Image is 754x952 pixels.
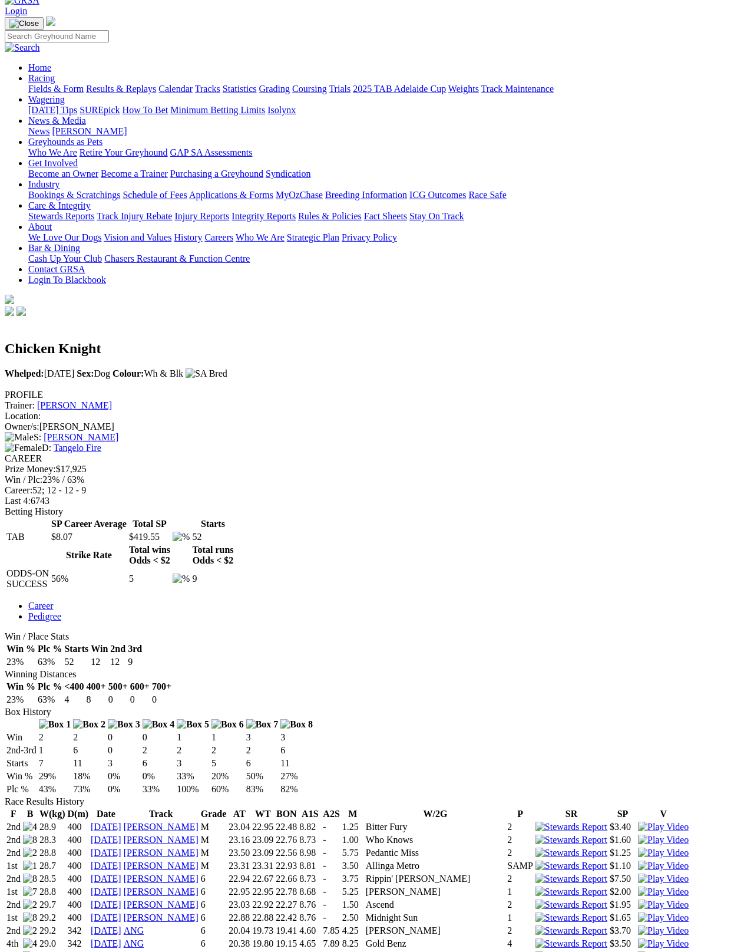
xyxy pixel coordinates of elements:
a: [DATE] [91,900,121,910]
img: Box 2 [73,719,105,730]
td: 33% [176,770,210,782]
td: 9 [191,568,234,590]
a: SUREpick [80,105,120,115]
img: Play Video [638,925,689,936]
span: Win / Plc: [5,475,42,485]
td: 2 [142,745,176,756]
a: Results & Replays [86,84,156,94]
img: Stewards Report [535,900,607,910]
img: 7 [23,887,37,897]
a: Minimum Betting Limits [170,105,265,115]
td: 2nd-3rd [6,745,37,756]
td: 0 [107,745,141,756]
img: Male [5,432,34,443]
a: [PERSON_NAME] [52,126,127,136]
td: 56% [51,568,127,590]
a: History [174,232,202,242]
b: Sex: [77,368,94,378]
td: 27% [280,770,313,782]
td: 5 [128,568,171,590]
a: [PERSON_NAME] [124,848,199,858]
a: About [28,222,52,232]
a: Grading [259,84,290,94]
div: Greyhounds as Pets [28,147,749,158]
td: Plc % [6,783,37,795]
a: View replay [638,887,689,897]
img: Box 8 [280,719,313,730]
td: 0 [151,694,172,706]
td: 7 [38,757,72,769]
span: D: [5,443,51,453]
img: Play Video [638,835,689,845]
a: View replay [638,861,689,871]
a: Schedule of Fees [123,190,187,200]
a: Who We Are [28,147,77,157]
td: TAB [6,531,49,543]
img: Stewards Report [535,913,607,923]
td: 2nd [6,821,21,833]
td: - [322,821,340,833]
td: 6 [280,745,313,756]
a: Racing [28,73,55,83]
td: 1 [211,732,244,743]
td: 0 [130,694,150,706]
th: F [6,808,21,820]
td: Starts [6,757,37,769]
a: Career [28,601,54,611]
a: [PERSON_NAME] [124,900,199,910]
a: Track Maintenance [481,84,554,94]
img: Box 5 [177,719,209,730]
td: 33% [142,783,176,795]
a: Weights [448,84,479,94]
td: 2 [176,745,210,756]
td: ODDS-ON SUCCESS [6,568,49,590]
th: 600+ [130,681,150,693]
a: [PERSON_NAME] [124,887,199,897]
td: 50% [246,770,279,782]
a: Calendar [158,84,193,94]
th: B [22,808,38,820]
img: 2 [23,900,37,910]
td: 22.48 [275,821,297,833]
td: 6 [142,757,176,769]
td: 400 [67,821,90,833]
th: 2nd [110,643,126,655]
a: Chasers Restaurant & Function Centre [104,253,250,263]
a: [DATE] Tips [28,105,77,115]
img: % [173,532,190,542]
th: <400 [64,681,84,693]
a: ICG Outcomes [409,190,466,200]
img: Stewards Report [535,861,607,871]
div: Industry [28,190,749,200]
a: Tracks [195,84,220,94]
span: [DATE] [5,368,74,378]
a: Fields & Form [28,84,84,94]
a: Fact Sheets [364,211,407,221]
div: Box History [5,707,749,717]
img: Stewards Report [535,822,607,832]
span: Last 4: [5,496,31,506]
a: 2025 TAB Adelaide Cup [353,84,446,94]
th: 700+ [151,681,172,693]
span: Prize Money: [5,464,56,474]
a: Stay On Track [409,211,464,221]
td: 28.9 [39,821,66,833]
td: 5 [211,757,244,769]
th: BON [275,808,297,820]
img: 4 [23,938,37,949]
a: Coursing [292,84,327,94]
a: Race Safe [468,190,506,200]
img: 8 [23,913,37,923]
span: Dog [77,368,110,378]
td: 100% [176,783,210,795]
a: Statistics [223,84,257,94]
a: Bookings & Scratchings [28,190,120,200]
div: Race Results History [5,796,749,807]
div: Racing [28,84,749,94]
a: Login [5,6,27,16]
a: View replay [638,848,689,858]
b: Whelped: [5,368,44,378]
td: 1.25 [342,821,364,833]
th: Starts [191,518,234,530]
td: 63% [37,694,62,706]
